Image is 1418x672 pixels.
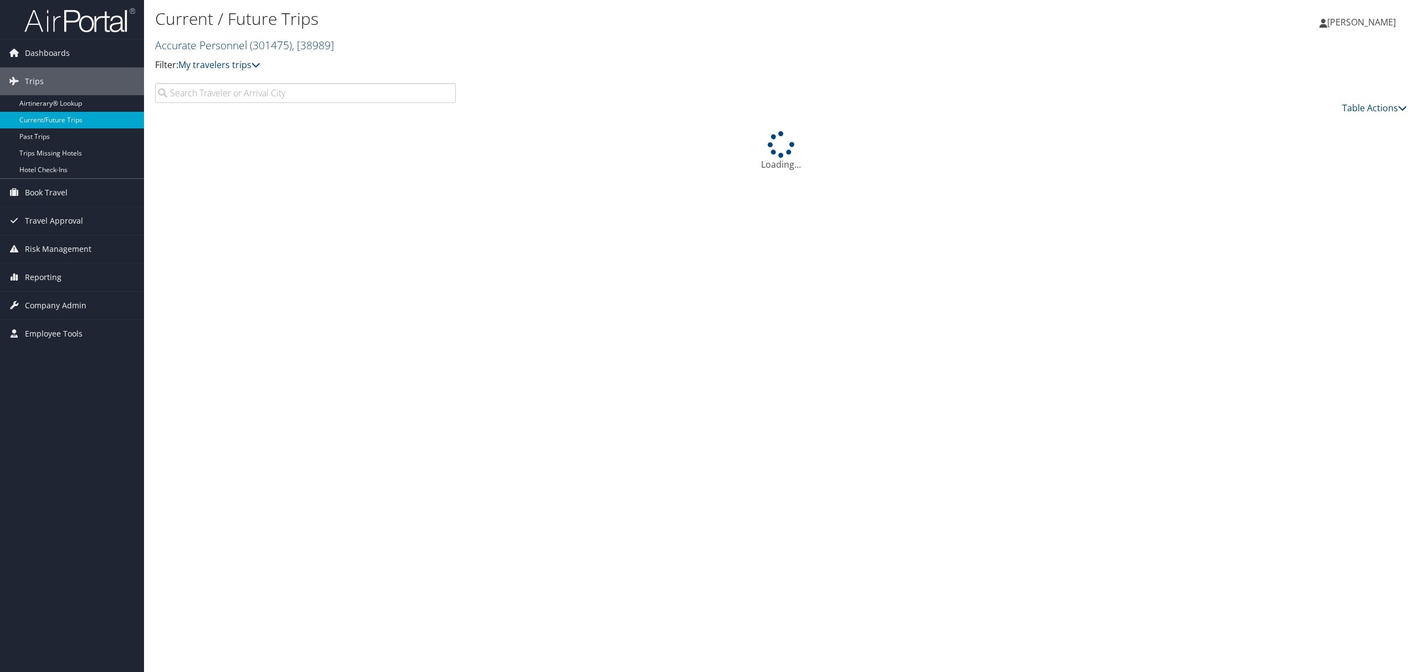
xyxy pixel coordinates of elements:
p: Filter: [155,58,990,73]
input: Search Traveler or Arrival City [155,83,456,103]
span: Employee Tools [25,320,83,348]
a: My travelers trips [178,59,260,71]
a: Accurate Personnel [155,38,334,53]
span: , [ 38989 ] [292,38,334,53]
span: Risk Management [25,235,91,263]
span: [PERSON_NAME] [1327,16,1396,28]
span: Company Admin [25,292,86,319]
div: Loading... [155,131,1407,171]
span: Travel Approval [25,207,83,235]
span: Dashboards [25,39,70,67]
span: ( 301475 ) [250,38,292,53]
img: airportal-logo.png [24,7,135,33]
span: Reporting [25,263,61,291]
a: Table Actions [1342,102,1407,114]
span: Trips [25,68,44,95]
h1: Current / Future Trips [155,7,990,30]
span: Book Travel [25,179,68,206]
a: [PERSON_NAME] [1319,6,1407,39]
